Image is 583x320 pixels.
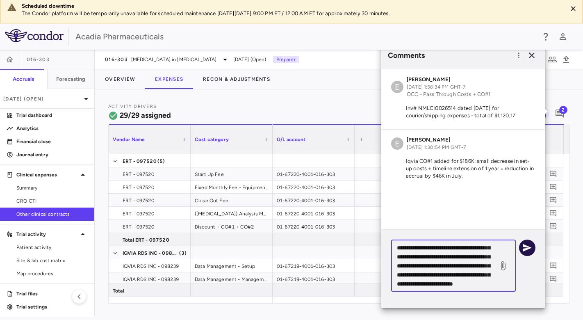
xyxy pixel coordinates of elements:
div: Scheduled downtime [22,2,560,10]
svg: Add comment [549,275,557,283]
span: (3) [179,247,187,260]
span: Activity Drivers [108,104,157,109]
span: [DATE] 1:56:34 PM GMT-7 [407,84,465,90]
span: [DATE] (Open) [233,56,266,63]
div: $6,807,531.74 [362,284,433,297]
p: Inv# NMLCI0026514 dated [DATE] for courier/shipping expenses - total of $1,120.17 [391,105,535,119]
p: OCC - Pass Through Costs + CO#1 [407,91,491,98]
p: [DATE] (Open) [3,95,81,103]
button: Add comment [548,168,559,179]
p: Journal entry [16,151,88,158]
span: 016-303 [27,56,50,63]
h6: Forecasting [56,75,86,83]
button: Add comment [548,260,559,271]
p: The Condor platform will be temporarily unavailable for scheduled maintenance [DATE][DATE] 9:00 P... [22,10,560,17]
span: Total [113,284,124,297]
span: ERT - 097520 [123,220,154,233]
div: 01-67219-4001-016-303 [273,259,355,272]
div: $822,248.53 [362,272,433,286]
button: Expenses [145,69,193,89]
div: $56,589.00 [362,207,433,220]
p: Trial files [16,290,88,297]
span: Map procedures [16,270,88,277]
div: Close Out Fee [191,194,273,206]
div: 01-67220-4001-016-303 [273,167,355,180]
div: Data Management - Setup [191,259,273,272]
img: logo-full-SnFGN8VE.png [5,29,64,42]
div: $289,045.88 [362,233,433,246]
span: ERT - 097520 [123,168,154,181]
button: Add comment [548,181,559,192]
span: IQVIA RDS INC - 098239 [123,260,179,273]
span: Vendor Name [113,137,145,142]
span: ERT - 097520 [123,181,154,194]
div: ([MEDICAL_DATA]) Analysis Methodology + CO#1 [191,207,273,219]
button: Overview [95,69,145,89]
h6: [PERSON_NAME] [407,136,466,144]
div: $261,969.02 [362,259,433,272]
p: Trial settings [16,303,88,311]
span: [DATE] 1:30:54 PM GMT-7 [407,144,466,150]
button: Add comment [553,107,567,121]
svg: Add comment [549,209,557,217]
span: Cost category [195,137,229,142]
svg: Add comment [549,222,557,230]
button: Add comment [548,208,559,219]
p: Preparer [273,56,299,63]
h6: Comments [388,50,512,61]
span: (5) [157,155,165,168]
span: 2 [559,106,567,114]
button: Close [567,2,579,15]
div: Discount + CO#1 + CO#2 [191,220,273,233]
p: Trial dashboard [16,112,88,119]
svg: Add comment [549,262,557,270]
div: ($32,116.21) [362,220,433,233]
svg: Add comment [549,170,557,178]
p: Financial close [16,138,88,145]
span: [MEDICAL_DATA] in [MEDICAL_DATA] [131,56,217,63]
div: 01-67220-4001-016-303 [273,207,355,219]
span: Summary [16,184,88,192]
svg: Add comment [549,183,557,191]
div: $26,750.00 [362,167,433,181]
div: Fixed Monthly Fee - Equipment & Supplies, Site Mgmt, Study Conduct Services, Trial Oversight Solu... [191,181,273,193]
svg: Add comment [555,109,565,119]
button: Add comment [548,273,559,284]
h6: [PERSON_NAME] [407,76,491,83]
div: 01-67220-4001-016-303 [273,194,355,206]
p: Clinical expenses [16,171,78,178]
h6: Accruals [13,75,34,83]
div: Acadia Pharmaceuticals [75,30,535,43]
span: Patient activity [16,244,88,251]
div: 01-67219-4001-016-303 [273,272,355,285]
span: Total ERT - 097520 [123,233,169,247]
button: Add comment [548,221,559,232]
span: IQVIA RDS INC - 098239 [123,273,179,286]
svg: Add comment [549,196,557,204]
span: 016-303 [105,56,128,63]
h6: 29/29 assigned [120,110,171,121]
span: IQVIA RDS INC - 098239 [123,247,178,260]
div: E [391,81,403,93]
span: Site & lab cost matrix [16,257,88,264]
span: ERT - 097520 [123,194,154,207]
div: $7,100.14 [362,194,433,207]
span: ERT - 097520 [123,207,154,220]
div: E [391,137,403,150]
div: 01-67220-4001-016-303 [273,220,355,233]
button: Add comment [548,194,559,206]
div: $230,722.95 [362,181,433,194]
span: G/L account [277,137,306,142]
div: Start Up Fee [191,167,273,180]
p: Iqvia CO#1 added for $186K: small decrease in set-up costs + timeline extension of 1 year = reduc... [391,158,535,180]
div: 01-67220-4001-016-303 [273,181,355,193]
span: CRO CTI [16,197,88,205]
span: ERT - 097520 [123,155,157,168]
span: Other clinical contracts [16,210,88,218]
button: Recon & Adjustments [193,69,280,89]
p: Trial activity [16,231,78,238]
p: Analytics [16,125,88,132]
div: Data Management - Management [191,272,273,285]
